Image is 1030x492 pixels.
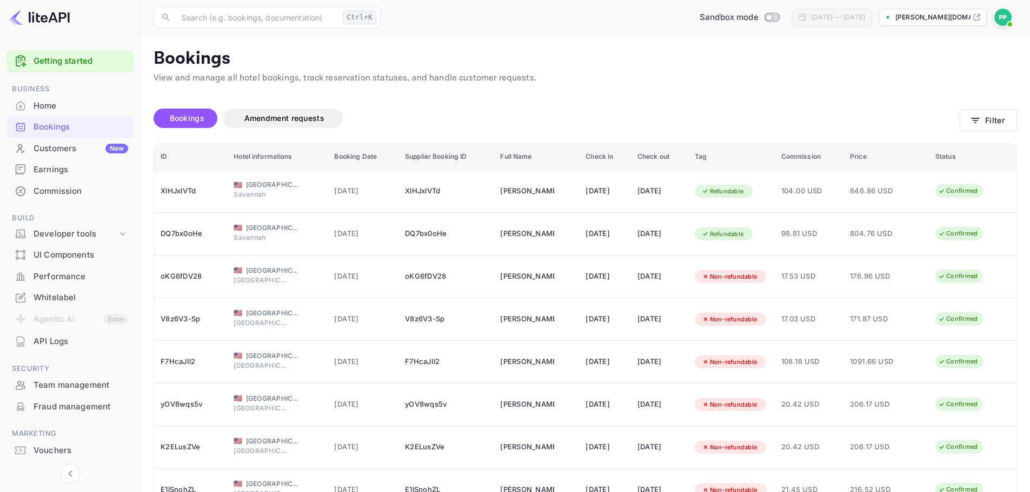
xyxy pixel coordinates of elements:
span: [DATE] [334,441,392,453]
div: [DATE] — [DATE] [811,12,865,22]
span: United States of America [234,309,242,316]
div: [DATE] [637,225,682,242]
span: United States of America [234,437,242,444]
span: 20.42 USD [781,441,837,453]
a: Vouchers [6,440,134,460]
div: Confirmed [931,269,985,283]
div: Non-refundable [695,313,765,326]
a: API Logs [6,331,134,351]
div: Vouchers [6,440,134,461]
span: [GEOGRAPHIC_DATA] [246,266,300,275]
div: Commission [6,181,134,202]
span: 1091.66 USD [850,356,904,368]
div: Whitelabel [6,287,134,308]
span: Build [6,212,134,224]
div: Refundable [695,185,751,198]
div: Confirmed [931,184,985,198]
span: [GEOGRAPHIC_DATA] [234,318,288,328]
div: Developer tools [6,225,134,244]
span: [GEOGRAPHIC_DATA] [246,394,300,403]
span: [GEOGRAPHIC_DATA] [246,180,300,190]
span: United States of America [234,395,242,402]
a: Whitelabel [6,287,134,307]
div: Team management [6,375,134,396]
span: [GEOGRAPHIC_DATA] [246,223,300,233]
div: DQ7bx0oHe [405,225,487,242]
th: Status [929,144,1016,170]
div: Confirmed [931,312,985,326]
a: Team management [6,375,134,395]
a: UI Components [6,245,134,265]
span: United States of America [234,267,242,274]
div: UI Components [6,245,134,266]
div: Switch to Production mode [695,11,783,24]
button: Filter [960,109,1017,131]
th: Check in [579,144,631,170]
div: Performance [34,271,128,283]
div: Home [6,96,134,117]
p: Bookings [154,48,1017,70]
span: 846.86 USD [850,185,904,197]
div: API Logs [6,331,134,352]
div: [DATE] [586,225,624,242]
th: Tag [688,144,775,170]
div: DQ7bx0oHe [161,225,221,242]
span: 206.17 USD [850,399,904,410]
div: Refundable [695,227,751,241]
span: [DATE] [334,185,392,197]
th: Supplier Booking ID [398,144,494,170]
th: Commission [775,144,843,170]
div: Confirmed [931,440,985,454]
div: F7HcaJIl2 [405,353,487,370]
div: Performance [6,266,134,287]
a: Commission [6,181,134,201]
span: [DATE] [334,399,392,410]
div: Confirmed [931,227,985,240]
span: Security [6,363,134,375]
div: Randall Neil [500,353,554,370]
span: United States of America [234,352,242,359]
div: [DATE] [586,396,624,413]
div: [DATE] [637,396,682,413]
a: Earnings [6,159,134,179]
div: UI Components [34,249,128,261]
span: [GEOGRAPHIC_DATA] [246,479,300,489]
img: LiteAPI logo [9,9,70,26]
div: Randall Neil [500,311,554,328]
div: yOV8wqs5v [405,396,487,413]
span: 17.03 USD [781,313,837,325]
div: Randall Neil [500,396,554,413]
div: Confirmed [931,355,985,368]
p: [PERSON_NAME][DOMAIN_NAME]... [895,12,971,22]
div: V8z6V3-Sp [405,311,487,328]
th: Full Name [494,144,579,170]
div: oKG6fDV28 [161,268,221,285]
span: [DATE] [334,313,392,325]
span: 171.87 USD [850,313,904,325]
div: [DATE] [586,183,624,200]
a: Fraud management [6,396,134,416]
div: Whitelabel [34,292,128,304]
div: [DATE] [637,353,682,370]
th: Check out [631,144,688,170]
div: Earnings [34,164,128,176]
div: [DATE] [637,183,682,200]
th: ID [154,144,227,170]
div: Commission [34,185,128,198]
span: [GEOGRAPHIC_DATA] [246,351,300,361]
th: Price [843,144,929,170]
div: Ctrl+K [343,10,376,24]
span: 206.17 USD [850,441,904,453]
a: CustomersNew [6,138,134,158]
div: [DATE] [586,268,624,285]
div: New [105,144,128,153]
div: [DATE] [586,353,624,370]
div: XlHJxlVTd [161,183,221,200]
div: K2ELusZVe [405,439,487,456]
a: Performance [6,266,134,286]
a: Getting started [34,55,128,68]
div: API Logs [34,335,128,348]
span: [DATE] [334,271,392,282]
span: [GEOGRAPHIC_DATA] [246,308,300,318]
div: oKG6fDV28 [405,268,487,285]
